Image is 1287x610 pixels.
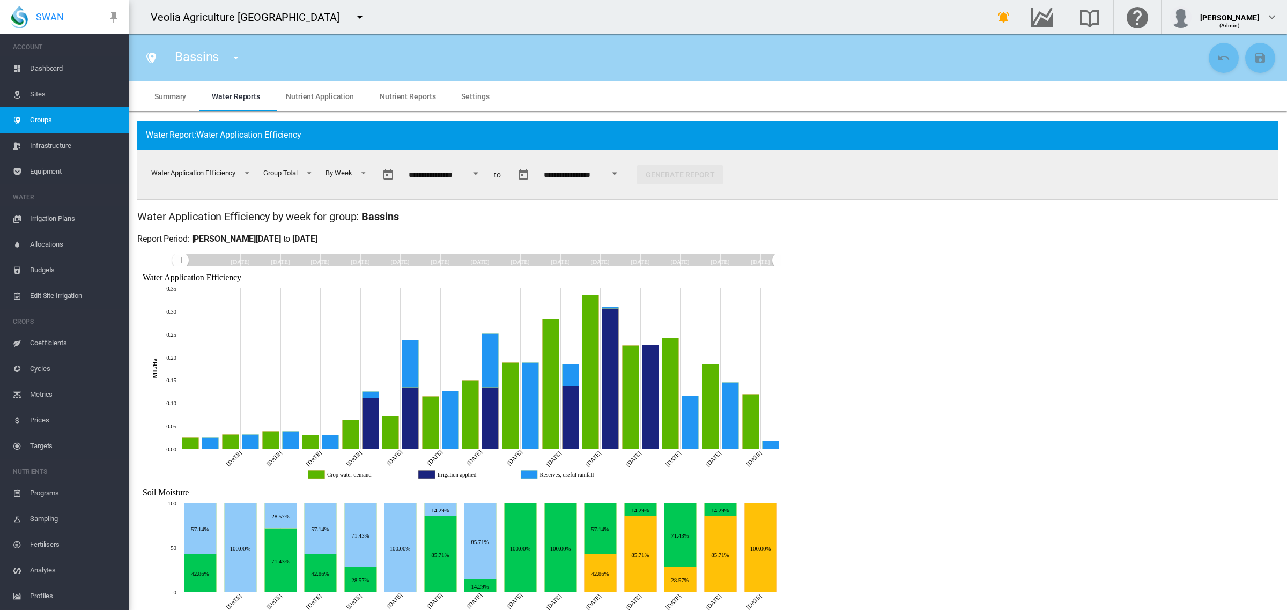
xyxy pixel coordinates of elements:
button: md-calendar [378,164,399,185]
span: Cycles [30,356,120,382]
tspan: [DATE] [705,450,722,467]
md-icon: icon-menu-down [230,51,242,64]
span: WATER [13,189,120,206]
g: Crop water demand Jun 15, 2025 0.038775949913516475 [263,431,279,449]
button: Generate Report [637,165,723,184]
span: Profiles [30,583,120,609]
span: Coefficients [30,330,120,356]
g: Reserves, useful rainfall Jun 22, 2025 0.030054366132727734 [322,435,339,449]
span: Nutrient Application [286,92,354,101]
g: Crop water demand [314,470,421,480]
div: Water Application Efficiency [151,169,235,177]
g: Crop water demand Jul 13, 2025 0.11480548204887592 [423,396,439,449]
tspan: [DATE] [465,448,483,466]
g: Above target range Jun 22, 2025 4 [305,503,337,554]
span: ACCOUNT [13,39,120,56]
span: for group: [313,210,359,223]
span: by week [272,210,310,223]
g: Below target range Sep 07, 2025 4 [745,503,777,592]
g: Irrigation applied [427,470,527,480]
span: NUTRIENTS [13,463,120,480]
g: Crop water demand Aug 03, 2025 0.281801307240928 [543,319,559,449]
g: Reserves, useful rainfall Aug 10, 2025 0.003999999999999761 [602,307,619,308]
span: Fertilisers [30,532,120,557]
span: Dashboard [30,56,120,81]
button: icon-menu-down [349,6,371,28]
tspan: [DATE] [426,591,443,609]
tspan: 0.15 [166,376,176,383]
span: Analytes [30,557,120,583]
g: Reserves, useful rainfall Jul 27, 2025 0.1873951084519648 [522,362,539,449]
g: Below target range Aug 17, 2025 6 [625,516,657,592]
md-icon: icon-pin [107,11,120,24]
g: Reserves, useful rainfall Jul 20, 2025 0.11698145405939167 [482,333,499,387]
g: Irrigation applied Aug 10, 2025 0.30624624766368574 [602,308,619,449]
g: Reserves, useful rainfall Aug 03, 2025 0.04824011846700866 [563,364,579,386]
md-icon: icon-bell-ring [997,11,1010,24]
g: On target Jun 29, 2025 2 [345,567,377,592]
g: On target Jun 01, 2025 3 [184,554,217,592]
span: Targets [30,433,120,459]
g: Irrigation applied Jul 20, 2025 0.13385157035114903 [482,387,499,449]
tspan: 0.20 [166,354,176,360]
g: On target Jul 27, 2025 7 [505,503,537,592]
g: Irrigation applied Jul 06, 2025 0.13410268991100704 [402,387,419,449]
button: icon-bell-ring [993,6,1015,28]
span: Sites [30,81,120,107]
span: Metrics [30,382,120,407]
tspan: [DATE] [745,449,763,467]
g: Crop water demand Jul 06, 2025 0.07069172573947492 [382,416,399,449]
tspan: 0.30 [166,308,176,314]
g: On target Jun 22, 2025 3 [305,554,337,592]
tspan: [DATE] [265,592,283,610]
tspan: [DATE] [545,450,563,467]
tspan: [DATE] [745,592,763,610]
tspan: 0.00 [166,445,176,452]
tspan: [DATE] [265,449,283,467]
button: md-calendar [513,164,534,185]
span: [PERSON_NAME][DATE] [192,234,281,244]
tspan: [DATE] [225,592,242,610]
input: Enter Date [409,171,480,182]
span: Water Application Efficiency [196,130,301,140]
tspan: [DATE] [664,450,682,467]
tspan: [DATE] [305,449,322,467]
tspan: [DATE] [465,591,483,609]
tspan: ML/Ha [151,358,159,378]
tspan: [DATE] [345,592,363,610]
tspan: [DATE] [625,450,642,467]
g: Reserves, useful rainfall Aug 24, 2025 0.11589797244305733 [682,396,699,449]
span: Equipment [30,159,120,184]
span: Groups [30,107,120,133]
g: Crop water demand Jun 01, 2025 0.02410785882864558 [182,437,199,449]
tspan: [DATE] [305,592,322,610]
md-icon: icon-content-save [1254,51,1267,64]
button: Save Changes [1245,43,1275,73]
g: Above target range Jun 15, 2025 2 [265,503,297,528]
g: Reserves, useful rainfall Sep 07, 2025 0.01800000000000009 [763,441,779,449]
g: Below target range Aug 24, 2025 2 [664,567,697,592]
g: Reserves, useful rainfall Jun 15, 2025 0.038775949913516475 [283,431,299,449]
g: Crop water demand Jun 22, 2025 0.030054366132727734 [302,435,319,449]
g: On target Aug 03, 2025 7 [545,503,577,592]
span: Nutrient Reports [380,92,435,101]
button: Open calendar [605,164,624,183]
span: SWAN [36,10,64,24]
g: Irrigation applied Aug 03, 2025 0.1369833900208257 [563,386,579,449]
g: Reserves, useful rainfall [533,470,652,480]
g: Irrigation applied Jun 29, 2025 0.11063046263113681 [363,398,379,449]
span: Budgets [30,257,120,283]
g: Above target range Jun 01, 2025 4 [184,503,217,554]
tspan: 0.05 [166,422,176,429]
g: Above target range Jul 06, 2025 7 [384,503,417,592]
span: [DATE] [292,234,317,244]
tspan: 50 [171,544,176,551]
g: On target Jun 15, 2025 5 [265,528,297,592]
span: Water Reports [212,92,260,101]
span: Bassins [175,49,219,64]
div: Veolia Agriculture [GEOGRAPHIC_DATA] [151,10,349,25]
div: [PERSON_NAME] [1200,8,1259,19]
g: Crop water demand Aug 17, 2025 0.2257415524839177 [623,345,639,449]
g: On target Aug 24, 2025 5 [664,503,697,567]
span: Allocations [30,232,120,257]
